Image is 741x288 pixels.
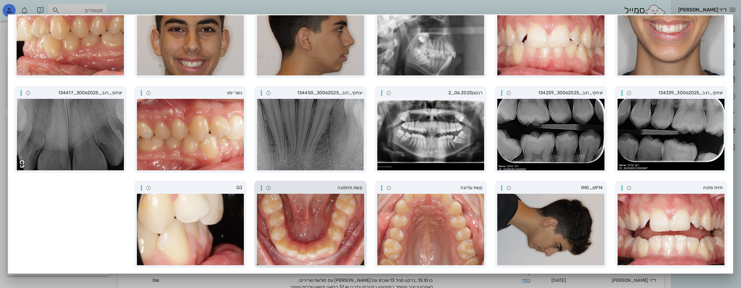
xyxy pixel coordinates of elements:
[513,184,603,191] span: IMG_6914
[273,184,363,191] span: קשת תחתונה
[513,89,603,97] span: יצחקי_רגב_30062025_134259
[633,89,723,97] span: יצחקי_רגב_30062025_134339
[393,89,483,97] span: רנטגן06.2025_2
[33,89,122,97] span: יצחקי_רגב_30062025_134417
[633,184,723,191] span: חזית פתוח
[153,184,243,191] span: OJ
[153,89,243,97] span: נשך ימין
[393,184,483,191] span: קשת עליונה
[273,89,363,97] span: יצחקי_רגב_30062025_134450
